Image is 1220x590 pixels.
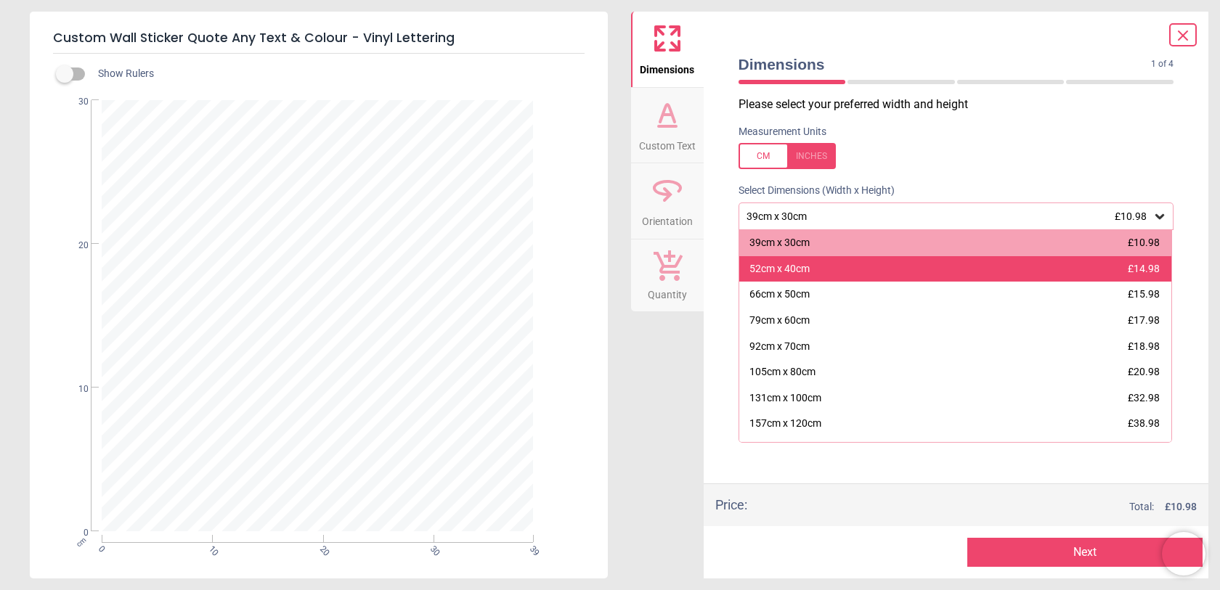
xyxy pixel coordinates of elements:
[749,314,810,328] div: 79cm x 60cm
[745,210,1153,223] div: 39cm x 30cm
[749,262,810,276] div: 52cm x 40cm
[639,132,696,154] span: Custom Text
[967,538,1203,567] button: Next
[1171,501,1197,512] span: 10.98
[1128,392,1160,403] span: £32.98
[648,281,687,303] span: Quantity
[739,125,826,139] label: Measurement Units
[1128,366,1160,377] span: £20.98
[769,500,1197,515] div: Total:
[1115,210,1147,222] span: £10.98
[727,184,895,198] label: Select Dimensions (Width x Height)
[53,23,585,54] h5: Custom Wall Sticker Quote Any Text & Colour - Vinyl Lettering
[749,365,816,380] div: 105cm x 80cm
[65,65,608,83] div: Show Rulers
[739,54,1152,75] span: Dimensions
[1128,340,1160,352] span: £18.98
[749,417,821,431] div: 157cm x 120cm
[631,239,704,312] button: Quantity
[749,391,821,406] div: 131cm x 100cm
[631,12,704,87] button: Dimensions
[1128,417,1160,429] span: £38.98
[642,208,693,229] span: Orientation
[640,56,694,78] span: Dimensions
[749,236,810,250] div: 39cm x 30cm
[1128,263,1160,274] span: £14.98
[1128,237,1160,248] span: £10.98
[1128,288,1160,300] span: £15.98
[749,287,810,302] div: 66cm x 50cm
[1165,500,1197,515] span: £
[631,88,704,163] button: Custom Text
[715,496,747,514] div: Price :
[1128,314,1160,326] span: £17.98
[1162,532,1205,575] iframe: Brevo live chat
[749,340,810,354] div: 92cm x 70cm
[1151,58,1174,70] span: 1 of 4
[631,163,704,239] button: Orientation
[739,97,1186,112] p: Please select your preferred width and height
[61,96,89,108] span: 30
